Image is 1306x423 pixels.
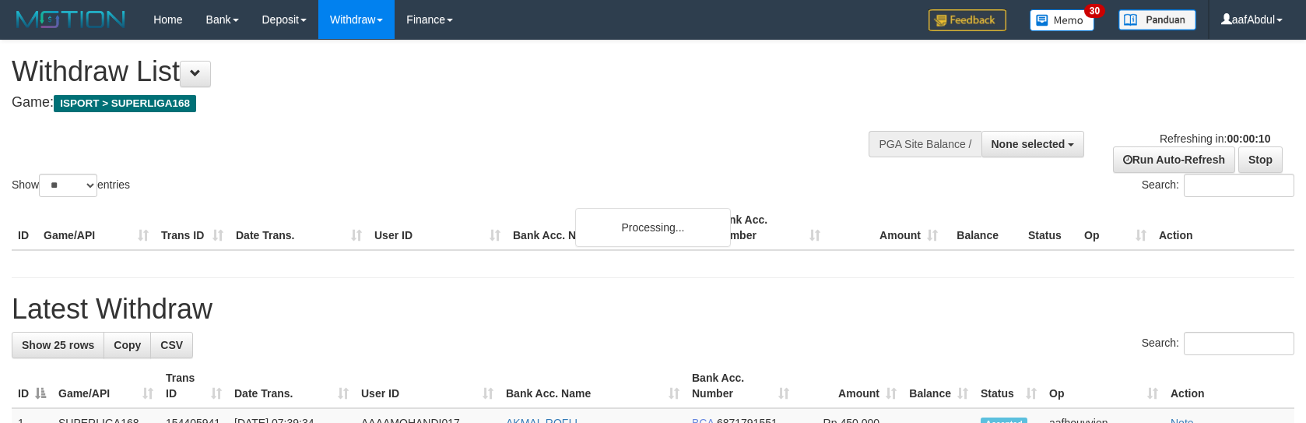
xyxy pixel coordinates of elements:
button: None selected [981,131,1085,157]
th: Game/API: activate to sort column ascending [52,364,160,408]
h1: Latest Withdraw [12,294,1294,325]
a: Copy [104,332,151,358]
label: Search: [1142,332,1294,355]
img: Feedback.jpg [929,9,1006,31]
span: Show 25 rows [22,339,94,351]
a: Stop [1238,146,1283,173]
img: Button%20Memo.svg [1030,9,1095,31]
input: Search: [1184,332,1294,355]
th: Balance: activate to sort column ascending [903,364,974,408]
th: Bank Acc. Name: activate to sort column ascending [500,364,686,408]
th: Bank Acc. Name [507,206,709,250]
th: Trans ID: activate to sort column ascending [160,364,228,408]
select: Showentries [39,174,97,197]
th: Bank Acc. Number [709,206,827,250]
img: panduan.png [1118,9,1196,30]
input: Search: [1184,174,1294,197]
strong: 00:00:10 [1227,132,1270,145]
h1: Withdraw List [12,56,855,87]
span: None selected [992,138,1066,150]
span: 30 [1084,4,1105,18]
th: Op: activate to sort column ascending [1043,364,1164,408]
span: Refreshing in: [1160,132,1270,145]
a: CSV [150,332,193,358]
h4: Game: [12,95,855,111]
a: Run Auto-Refresh [1113,146,1235,173]
img: MOTION_logo.png [12,8,130,31]
span: ISPORT > SUPERLIGA168 [54,95,196,112]
span: Copy [114,339,141,351]
span: CSV [160,339,183,351]
th: Status [1022,206,1078,250]
th: Date Trans. [230,206,368,250]
th: ID: activate to sort column descending [12,364,52,408]
th: Bank Acc. Number: activate to sort column ascending [686,364,795,408]
th: Action [1153,206,1294,250]
th: Balance [944,206,1022,250]
th: ID [12,206,37,250]
label: Search: [1142,174,1294,197]
th: User ID [368,206,507,250]
th: Status: activate to sort column ascending [974,364,1043,408]
th: Action [1164,364,1294,408]
th: User ID: activate to sort column ascending [355,364,500,408]
th: Date Trans.: activate to sort column ascending [228,364,355,408]
div: PGA Site Balance / [869,131,981,157]
th: Trans ID [155,206,230,250]
th: Game/API [37,206,155,250]
label: Show entries [12,174,130,197]
div: Processing... [575,208,731,247]
a: Show 25 rows [12,332,104,358]
th: Amount [827,206,944,250]
th: Op [1078,206,1153,250]
th: Amount: activate to sort column ascending [795,364,903,408]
